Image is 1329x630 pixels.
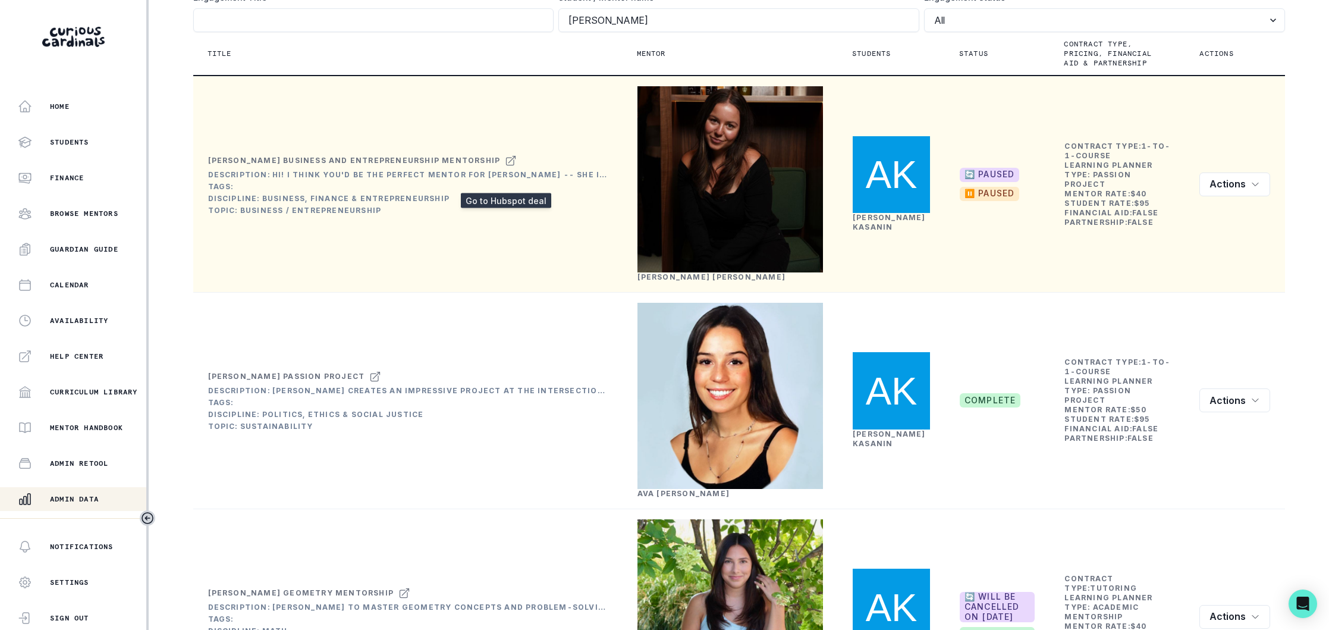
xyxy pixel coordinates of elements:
b: Passion Project [1064,386,1131,405]
button: row menu [1199,388,1270,412]
p: Guardian Guide [50,245,118,254]
b: $ 95 [1134,415,1151,424]
p: Curriculum Library [50,387,138,397]
p: Admin Retool [50,459,108,468]
div: Description: [PERSON_NAME] to master geometry concepts and problem-solving strategies to excel in... [208,603,608,612]
p: Admin Data [50,494,99,504]
img: Curious Cardinals Logo [42,27,105,47]
p: Contract type, pricing, financial aid & partnership [1064,39,1157,68]
b: tutoring [1090,584,1137,593]
b: false [1127,434,1154,443]
div: Tags: [208,615,608,624]
b: 1-to-1-course [1064,142,1170,160]
div: [PERSON_NAME] Business and Entrepreneurship Mentorship [208,156,501,165]
button: row menu [1199,605,1270,629]
p: Finance [50,173,84,183]
a: Ava [PERSON_NAME] [637,489,730,498]
span: 🔄 PAUSED [960,168,1020,182]
p: Settings [50,578,89,587]
p: Availability [50,316,108,325]
p: Calendar [50,280,89,290]
a: [PERSON_NAME] Kasanin [853,430,926,448]
b: $ 50 [1130,405,1147,414]
p: Students [852,49,891,58]
td: Contract Type: Learning Planner Type: Mentor Rate: Student Rate: Financial Aid: Partnership: [1064,357,1171,444]
div: [PERSON_NAME] Geometry Mentorship [208,588,394,598]
p: Notifications [50,542,114,551]
p: Actions [1199,49,1233,58]
b: 1-to-1-course [1064,358,1170,376]
div: [PERSON_NAME] Passion Project [208,372,365,381]
b: Passion Project [1064,170,1131,189]
b: false [1132,208,1158,217]
p: Mentor [637,49,666,58]
b: false [1132,424,1158,433]
p: Browse Mentors [50,209,118,218]
b: $ 40 [1130,189,1147,198]
button: Toggle sidebar [140,510,155,526]
div: Open Intercom Messenger [1289,590,1317,618]
p: Help Center [50,352,103,361]
span: 🔄 Will be cancelled on [DATE] [960,592,1035,622]
div: Discipline: Business, Finance & Entrepreneurship [208,194,608,203]
div: Topic: Business / Entrepreneurship [208,206,608,215]
a: [PERSON_NAME] Kasanin [853,213,926,231]
div: ⏸️ paused [964,189,1015,199]
p: Title [208,49,232,58]
p: Home [50,102,70,111]
div: Discipline: Politics, Ethics & Social Justice [208,410,608,419]
div: Tags: [208,398,608,408]
b: false [1127,218,1154,227]
div: Topic: Sustainability [208,422,608,431]
div: Tags: [208,182,608,192]
div: Description: Hi! I think you'd be the perfect mentor for [PERSON_NAME] -- she is looking for some... [208,170,608,180]
a: [PERSON_NAME] [PERSON_NAME] [637,272,786,281]
b: $ 95 [1134,199,1151,208]
b: Academic Mentorship [1064,603,1139,621]
p: Sign Out [50,613,89,623]
p: Status [959,49,988,58]
td: Contract Type: Learning Planner Type: Mentor Rate: Student Rate: Financial Aid: Partnership: [1064,141,1171,228]
button: row menu [1199,173,1270,196]
p: Students [50,137,89,147]
p: Mentor Handbook [50,423,123,432]
span: complete [960,393,1021,408]
div: Description: [PERSON_NAME] creates an impressive project at the intersection of her interests and... [208,386,608,396]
